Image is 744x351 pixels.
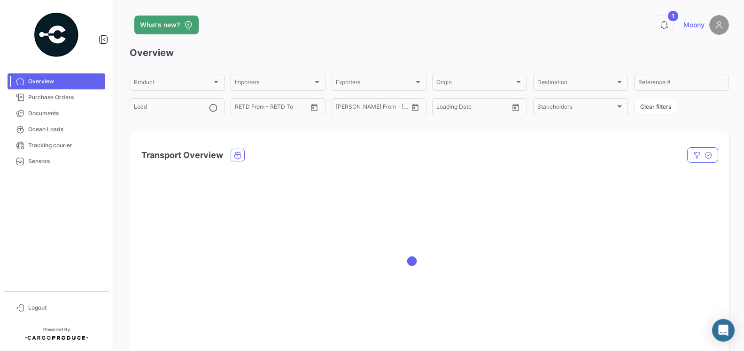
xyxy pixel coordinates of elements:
[8,89,105,105] a: Purchase Orders
[336,105,349,112] input: From
[456,105,490,112] input: To
[28,157,101,166] span: Sensors
[28,125,101,134] span: Ocean Loads
[436,80,514,87] span: Origin
[28,109,101,118] span: Documents
[712,319,735,342] div: Abrir Intercom Messenger
[8,153,105,169] a: Sensors
[8,105,105,121] a: Documents
[436,105,449,112] input: From
[356,105,390,112] input: To
[509,100,523,114] button: Open calendar
[709,15,729,35] img: placeholder-user.png
[28,77,101,86] span: Overview
[255,105,289,112] input: To
[8,137,105,153] a: Tracking courier
[130,46,729,59] h3: Overview
[33,11,80,58] img: powered-by.png
[8,73,105,89] a: Overview
[336,80,414,87] span: Exporters
[683,20,705,30] span: Moony
[141,149,223,162] h4: Transport Overview
[408,100,422,114] button: Open calendar
[28,141,101,150] span: Tracking courier
[537,80,615,87] span: Destination
[634,99,677,114] button: Clear filters
[134,16,199,34] button: What's new?
[537,105,615,112] span: Stakeholders
[28,93,101,102] span: Purchase Orders
[140,20,180,30] span: What's new?
[235,80,313,87] span: Importers
[8,121,105,137] a: Ocean Loads
[307,100,321,114] button: Open calendar
[231,149,244,161] button: Ocean
[235,105,248,112] input: From
[28,303,101,312] span: Logout
[134,80,212,87] span: Product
